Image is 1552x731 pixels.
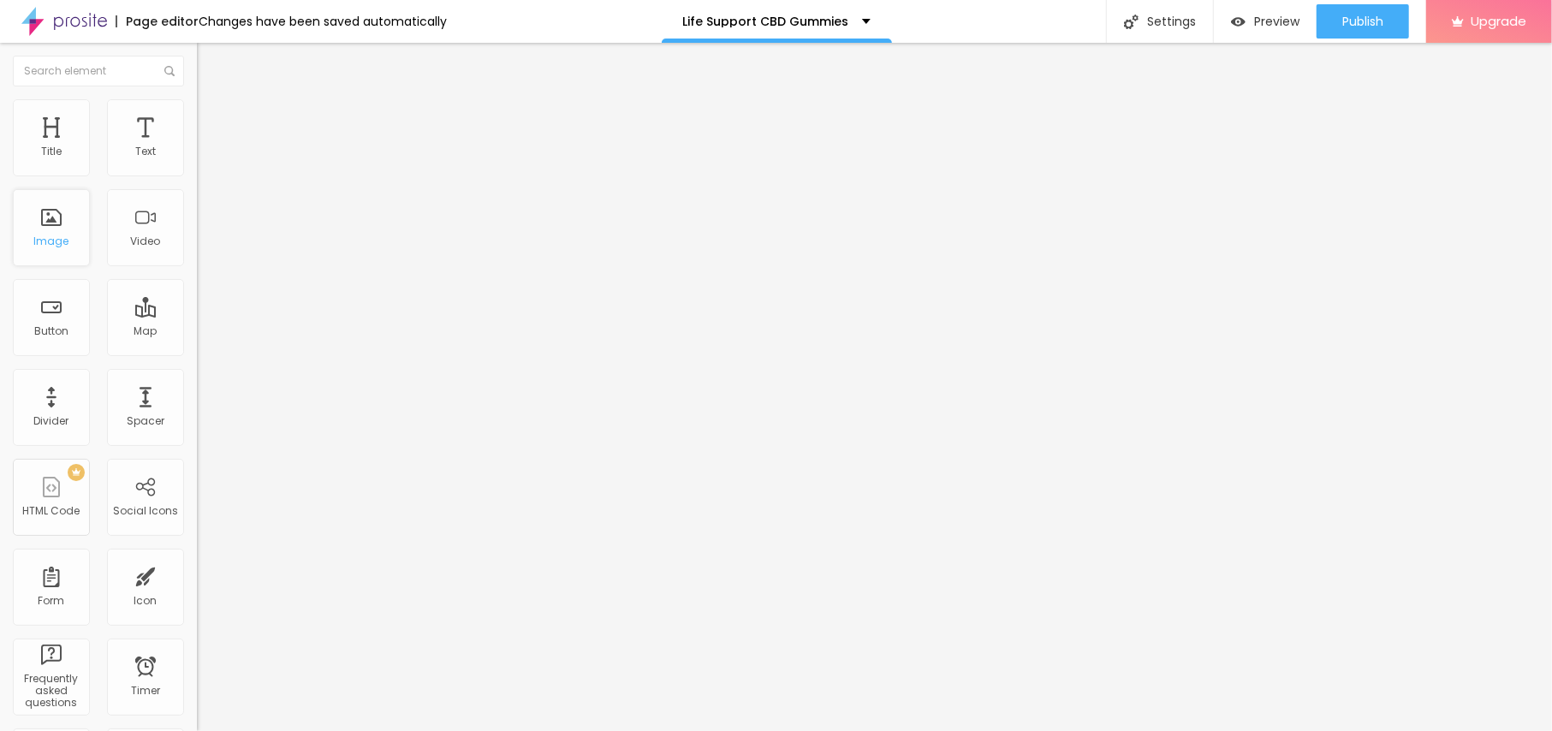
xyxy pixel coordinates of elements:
p: Life Support CBD Gummies [683,15,849,27]
div: Button [34,325,68,337]
iframe: Editor [197,43,1552,731]
span: Preview [1254,15,1299,28]
div: Social Icons [113,505,178,517]
button: Preview [1214,4,1317,39]
img: view-1.svg [1231,15,1246,29]
div: Video [131,235,161,247]
div: Divider [34,415,69,427]
div: Icon [134,595,158,607]
img: Icone [164,66,175,76]
div: Page editor [116,15,199,27]
div: Frequently asked questions [17,673,85,710]
div: Text [135,146,156,157]
div: Timer [131,685,160,697]
div: Image [34,235,69,247]
div: Spacer [127,415,164,427]
span: Publish [1342,15,1383,28]
img: Icone [1124,15,1139,29]
div: Form [39,595,65,607]
span: Upgrade [1471,14,1526,28]
div: Title [41,146,62,157]
button: Publish [1317,4,1409,39]
div: Map [134,325,158,337]
div: Changes have been saved automatically [199,15,447,27]
input: Search element [13,56,184,86]
div: HTML Code [23,505,80,517]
